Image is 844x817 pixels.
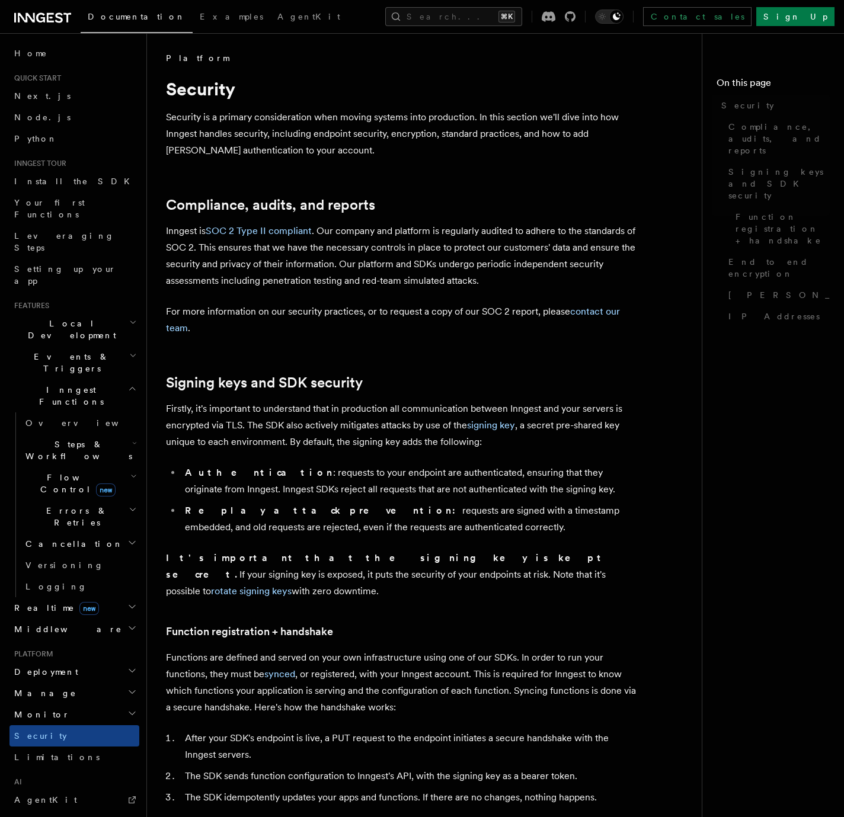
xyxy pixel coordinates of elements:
[166,374,363,391] a: Signing keys and SDK security
[193,4,270,32] a: Examples
[9,225,139,258] a: Leveraging Steps
[88,12,186,21] span: Documentation
[9,649,53,659] span: Platform
[9,619,139,640] button: Middleware
[14,731,67,741] span: Security
[25,418,148,428] span: Overview
[9,351,129,374] span: Events & Triggers
[166,552,606,580] strong: It's important that the signing key is kept secret.
[717,76,830,95] h4: On this page
[9,597,139,619] button: Realtimenew
[185,467,333,478] strong: Authentication
[166,303,640,337] p: For more information on our security practices, or to request a copy of our SOC 2 report, please .
[14,91,71,101] span: Next.js
[166,223,640,289] p: Inngest is . Our company and platform is regularly audited to adhere to the standards of SOC 2. T...
[200,12,263,21] span: Examples
[264,668,295,680] a: synced
[9,346,139,379] button: Events & Triggers
[9,258,139,291] a: Setting up your app
[14,795,77,805] span: AgentKit
[181,464,640,498] li: : requests to your endpoint are authenticated, ensuring that they originate from Inngest. Inngest...
[756,7,835,26] a: Sign Up
[166,52,229,64] span: Platform
[211,585,292,597] a: rotate signing keys
[9,704,139,725] button: Monitor
[21,412,139,434] a: Overview
[9,313,139,346] button: Local Development
[724,251,830,284] a: End to end encryption
[728,166,830,201] span: Signing keys and SDK security
[21,576,139,597] a: Logging
[166,401,640,450] p: Firstly, it's important to understand that in production all communication between Inngest and yo...
[206,225,312,236] a: SOC 2 Type II compliant
[79,602,99,615] span: new
[81,4,193,33] a: Documentation
[21,533,139,555] button: Cancellation
[9,789,139,810] a: AgentKit
[21,505,129,528] span: Errors & Retries
[9,128,139,149] a: Python
[21,500,139,533] button: Errors & Retries
[166,550,640,600] p: If your signing key is exposed, it puts the security of your endpoints at risk. Note that it's po...
[185,505,462,516] strong: Replay attack prevention:
[21,438,132,462] span: Steps & Workflows
[14,198,85,219] span: Your first Functions
[21,434,139,467] button: Steps & Workflows
[9,192,139,225] a: Your first Functions
[96,483,116,496] span: new
[9,746,139,768] a: Limitations
[736,211,830,246] span: Function registration + handshake
[724,116,830,161] a: Compliance, audits, and reports
[14,231,114,252] span: Leveraging Steps
[21,555,139,576] a: Versioning
[14,752,100,762] span: Limitations
[166,649,640,716] p: Functions are defined and served on your own infrastructure using one of our SDKs. In order to ru...
[9,602,99,614] span: Realtime
[9,412,139,597] div: Inngest Functions
[9,318,129,341] span: Local Development
[166,197,375,213] a: Compliance, audits, and reports
[9,709,70,720] span: Monitor
[166,109,640,159] p: Security is a primary consideration when moving systems into production. In this section we'll di...
[724,161,830,206] a: Signing keys and SDK security
[9,171,139,192] a: Install the SDK
[9,301,49,310] span: Features
[9,107,139,128] a: Node.js
[14,264,116,286] span: Setting up your app
[717,95,830,116] a: Security
[14,177,137,186] span: Install the SDK
[728,310,820,322] span: IP Addresses
[166,78,640,100] h1: Security
[9,379,139,412] button: Inngest Functions
[721,100,774,111] span: Security
[9,159,66,168] span: Inngest tour
[9,725,139,746] a: Security
[643,7,752,26] a: Contact sales
[14,134,57,143] span: Python
[9,73,61,83] span: Quick start
[724,284,830,306] a: [PERSON_NAME]
[181,502,640,536] li: requests are signed with a timestamp embedded, and old requests are rejected, even if the request...
[270,4,347,32] a: AgentKit
[9,661,139,683] button: Deployment
[9,43,139,64] a: Home
[166,623,333,640] a: Function registration + handshake
[9,384,128,408] span: Inngest Functions
[385,7,522,26] button: Search...⌘K
[25,560,104,570] span: Versioning
[14,113,71,122] span: Node.js
[9,687,76,699] span: Manage
[21,538,123,550] span: Cancellation
[9,623,122,635] span: Middleware
[595,9,624,24] button: Toggle dark mode
[181,768,640,784] li: The SDK sends function configuration to Inngest's API, with the signing key as a bearer token.
[9,85,139,107] a: Next.js
[728,121,830,156] span: Compliance, audits, and reports
[277,12,340,21] span: AgentKit
[731,206,830,251] a: Function registration + handshake
[21,472,130,495] span: Flow Control
[21,467,139,500] button: Flow Controlnew
[14,47,47,59] span: Home
[25,582,87,591] span: Logging
[724,306,830,327] a: IP Addresses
